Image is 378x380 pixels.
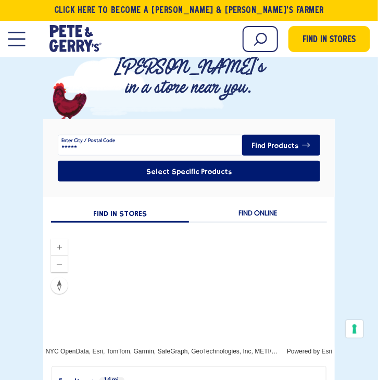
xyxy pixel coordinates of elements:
input: Search [243,26,278,52]
button: Your consent preferences for tracking technologies [346,320,363,338]
a: Find in Stores [288,26,370,52]
button: Open Mobile Menu Modal Dialog [8,32,25,46]
span: Find in Stores [303,33,356,47]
